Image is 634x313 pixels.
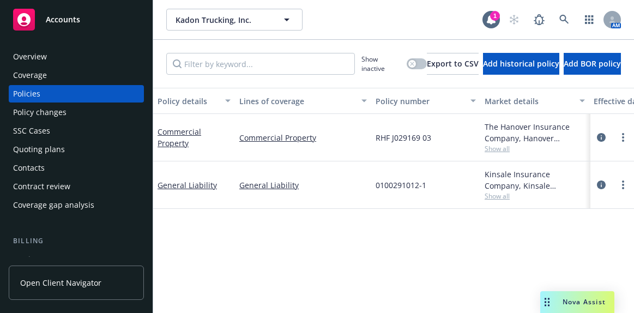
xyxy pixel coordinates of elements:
button: Policy number [371,88,480,114]
span: Show all [485,191,585,201]
a: Quoting plans [9,141,144,158]
div: Policy details [158,95,219,107]
div: Coverage [13,67,47,84]
a: Policy changes [9,104,144,121]
div: Quoting plans [13,141,65,158]
a: Accounts [9,4,144,35]
button: Nova Assist [540,291,614,313]
div: 1 [490,11,500,21]
button: Market details [480,88,589,114]
a: Contacts [9,159,144,177]
a: Report a Bug [528,9,550,31]
div: Lines of coverage [239,95,355,107]
div: Overview [13,48,47,65]
div: Contract review [13,178,70,195]
a: more [617,131,630,144]
span: RHF J029169 03 [376,132,431,143]
button: Export to CSV [427,53,479,75]
a: Search [553,9,575,31]
a: Start snowing [503,9,525,31]
div: Policies [13,85,40,103]
a: more [617,178,630,191]
div: Market details [485,95,573,107]
div: Billing [9,236,144,246]
a: Coverage gap analysis [9,196,144,214]
input: Filter by keyword... [166,53,355,75]
button: Policy details [153,88,235,114]
a: Coverage [9,67,144,84]
span: Nova Assist [563,297,606,306]
a: Switch app [578,9,600,31]
span: Open Client Navigator [20,277,101,288]
span: Add historical policy [483,58,559,69]
div: Kinsale Insurance Company, Kinsale Insurance, Amwins [485,168,585,191]
span: Show inactive [361,55,402,73]
span: Kadon Trucking, Inc. [176,14,270,26]
div: Coverage gap analysis [13,196,94,214]
a: Overview [9,48,144,65]
a: Policies [9,85,144,103]
a: Contract review [9,178,144,195]
div: The Hanover Insurance Company, Hanover Insurance Group [485,121,585,144]
a: Commercial Property [158,127,201,148]
a: General Liability [158,180,217,190]
span: Export to CSV [427,58,479,69]
a: General Liability [239,179,367,191]
span: Show all [485,144,585,153]
a: Invoices [9,251,144,268]
a: circleInformation [595,178,608,191]
span: Add BOR policy [564,58,621,69]
div: Drag to move [540,291,554,313]
span: 0100291012-1 [376,179,426,191]
a: Commercial Property [239,132,367,143]
a: SSC Cases [9,122,144,140]
button: Add historical policy [483,53,559,75]
div: Invoices [13,251,43,268]
div: Policy number [376,95,464,107]
div: SSC Cases [13,122,50,140]
button: Kadon Trucking, Inc. [166,9,303,31]
button: Lines of coverage [235,88,371,114]
div: Contacts [13,159,45,177]
span: Accounts [46,15,80,24]
div: Policy changes [13,104,67,121]
a: circleInformation [595,131,608,144]
button: Add BOR policy [564,53,621,75]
